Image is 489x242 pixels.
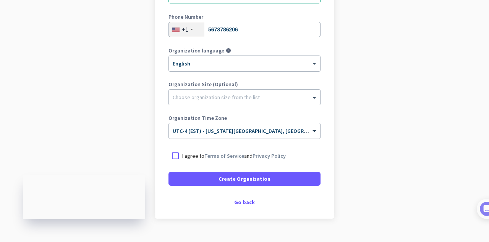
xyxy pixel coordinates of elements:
div: Go back [168,199,321,205]
a: Terms of Service [204,152,244,159]
label: Organization Time Zone [168,115,321,121]
div: +1 [182,26,188,33]
iframe: Insightful Status [23,175,145,219]
label: Organization language [168,48,224,53]
label: Organization Size (Optional) [168,82,321,87]
label: Phone Number [168,14,321,20]
p: I agree to and [182,152,286,160]
input: 201-555-0123 [168,22,321,37]
span: Create Organization [219,175,270,183]
button: Create Organization [168,172,321,186]
a: Privacy Policy [253,152,286,159]
i: help [226,48,231,53]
